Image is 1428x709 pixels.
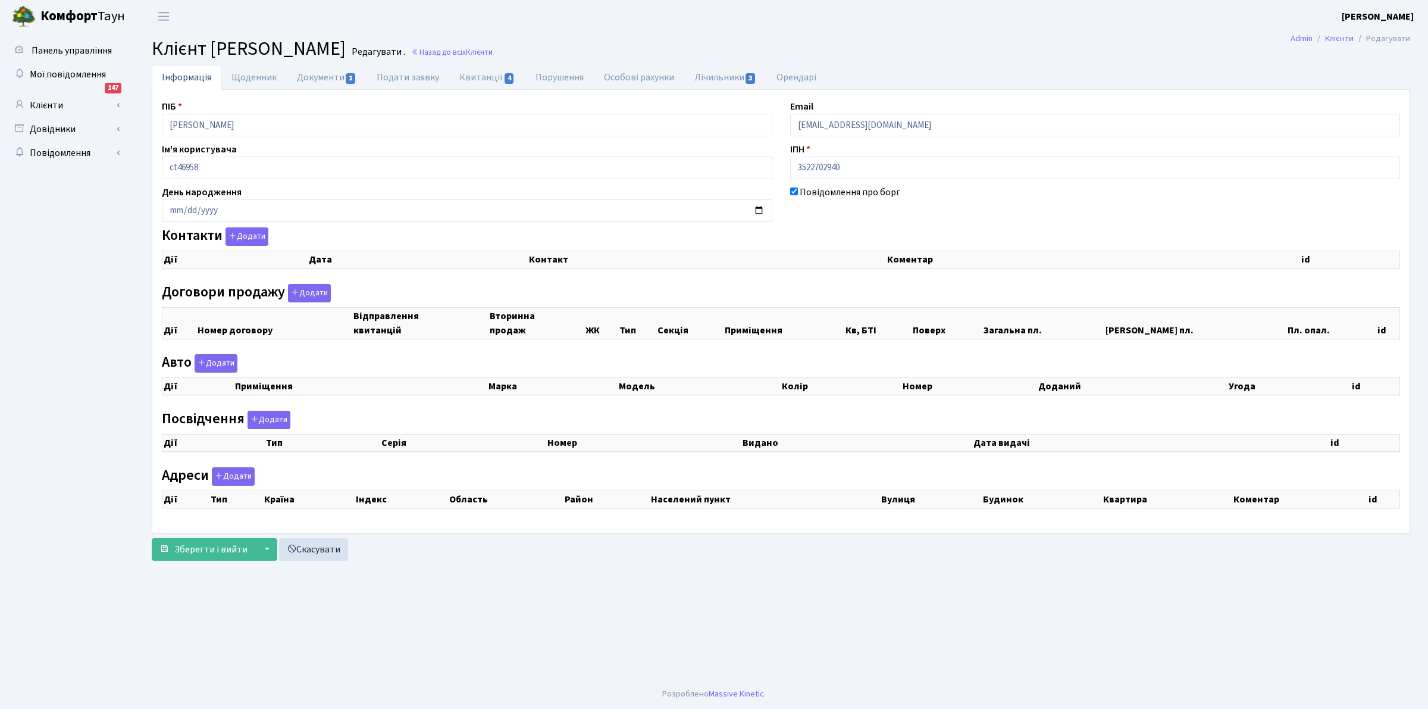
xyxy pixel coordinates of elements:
label: День народження [162,185,242,199]
span: 3 [746,73,755,84]
label: ІПН [790,142,810,157]
th: Дії [162,307,196,339]
b: [PERSON_NAME] [1342,10,1414,23]
th: Коментар [886,251,1300,268]
th: Квартира [1102,491,1232,508]
a: Інформація [152,65,221,90]
th: Доданий [1037,378,1228,395]
span: Клієнти [466,46,493,58]
span: Панель управління [32,44,112,57]
label: Ім'я користувача [162,142,237,157]
th: Тип [209,491,263,508]
th: id [1351,378,1399,395]
th: ЖК [584,307,618,339]
li: Редагувати [1354,32,1410,45]
a: Довідники [6,117,125,141]
a: Клієнти [1325,32,1354,45]
button: Переключити навігацію [149,7,178,26]
th: Дії [162,434,265,451]
th: Поверх [912,307,982,339]
a: Щоденник [221,65,287,90]
th: Відправлення квитанцій [352,307,489,339]
a: Admin [1291,32,1313,45]
label: Посвідчення [162,411,290,429]
th: id [1376,307,1399,339]
th: Загальна пл. [982,307,1104,339]
th: Дії [162,491,210,508]
b: Комфорт [40,7,98,26]
label: Контакти [162,227,268,246]
th: id [1367,491,1400,508]
th: Область [448,491,563,508]
label: ПІБ [162,99,182,114]
a: [PERSON_NAME] [1342,10,1414,24]
th: Країна [263,491,355,508]
a: Додати [192,352,237,373]
span: 4 [505,73,514,84]
button: Зберегти і вийти [152,538,255,561]
a: Massive Kinetic [709,688,764,700]
th: Кв, БТІ [844,307,912,339]
th: Індекс [355,491,448,508]
th: Коментар [1232,491,1367,508]
th: Вулиця [880,491,982,508]
th: Населений пункт [650,491,880,508]
a: Назад до всіхКлієнти [411,46,493,58]
span: Таун [40,7,125,27]
th: Будинок [982,491,1102,508]
a: Панель управління [6,39,125,63]
th: Пл. опал. [1286,307,1376,339]
button: Авто [195,354,237,373]
th: Приміщення [234,378,487,395]
a: Додати [245,408,290,429]
button: Посвідчення [248,411,290,429]
th: Тип [265,434,380,451]
th: Серія [380,434,546,451]
th: Приміщення [724,307,844,339]
span: Клієнт [PERSON_NAME] [152,35,346,63]
a: Подати заявку [367,65,449,90]
th: Марка [487,378,618,395]
th: Угода [1227,378,1351,395]
a: Квитанції [449,65,525,90]
div: 147 [105,83,121,93]
a: Скасувати [279,538,348,561]
th: Контакт [528,251,886,268]
label: Авто [162,354,237,373]
a: Особові рахунки [594,65,684,90]
img: logo.png [12,5,36,29]
a: Додати [285,282,331,302]
button: Адреси [212,467,255,486]
th: Видано [741,434,972,451]
th: Дата видачі [972,434,1329,451]
a: Клієнти [6,93,125,117]
span: 1 [346,73,355,84]
nav: breadcrumb [1273,26,1428,51]
a: Лічильники [684,65,766,90]
th: id [1329,434,1399,451]
a: Порушення [525,65,594,90]
th: Дата [308,251,528,268]
a: Документи [287,65,367,90]
th: Дії [162,251,308,268]
a: Повідомлення [6,141,125,165]
button: Договори продажу [288,284,331,302]
th: Номер [901,378,1037,395]
a: Орендарі [766,65,826,90]
a: Додати [223,226,268,246]
div: Розроблено . [662,688,766,701]
small: Редагувати . [349,46,405,58]
button: Контакти [226,227,268,246]
a: Мої повідомлення147 [6,63,125,86]
label: Договори продажу [162,284,331,302]
th: id [1300,251,1400,268]
span: Мої повідомлення [30,68,106,81]
th: Тип [618,307,656,339]
label: Email [790,99,813,114]
th: Секція [656,307,724,339]
th: Дії [162,378,234,395]
th: Номер договору [196,307,352,339]
th: Район [563,491,650,508]
th: Модель [618,378,781,395]
th: Номер [546,434,741,451]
